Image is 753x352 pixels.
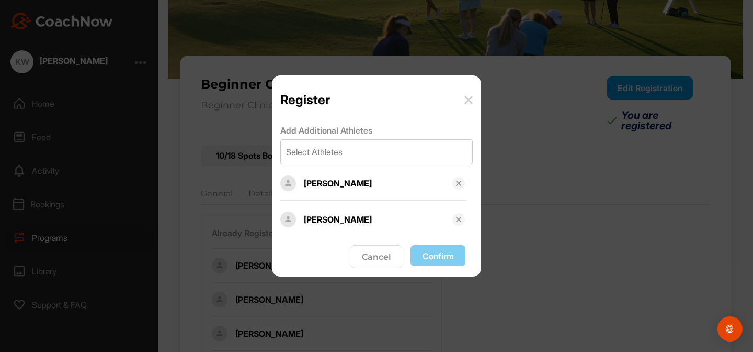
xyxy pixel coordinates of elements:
div: Select Athletes [286,146,343,158]
span: Add Additional Athletes [280,125,372,136]
div: [PERSON_NAME] [304,177,452,190]
img: Profile picture [280,212,296,227]
img: Profile picture [280,175,296,191]
img: svg+xml;base64,PHN2ZyB3aWR0aD0iMTYiIGhlaWdodD0iMTYiIHZpZXdCb3g9IjAgMCAxNiAxNiIgZmlsbD0ibm9uZSIgeG... [454,179,463,188]
img: svg+xml;base64,PHN2ZyB3aWR0aD0iMTYiIGhlaWdodD0iMTYiIHZpZXdCb3g9IjAgMCAxNiAxNiIgZmlsbD0ibm9uZSIgeG... [454,215,463,224]
button: Confirm [410,245,465,266]
button: Cancel [351,245,402,268]
img: envelope [464,96,473,104]
p: Register [280,92,330,107]
div: Open Intercom Messenger [717,316,743,342]
div: [PERSON_NAME] [304,213,452,226]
